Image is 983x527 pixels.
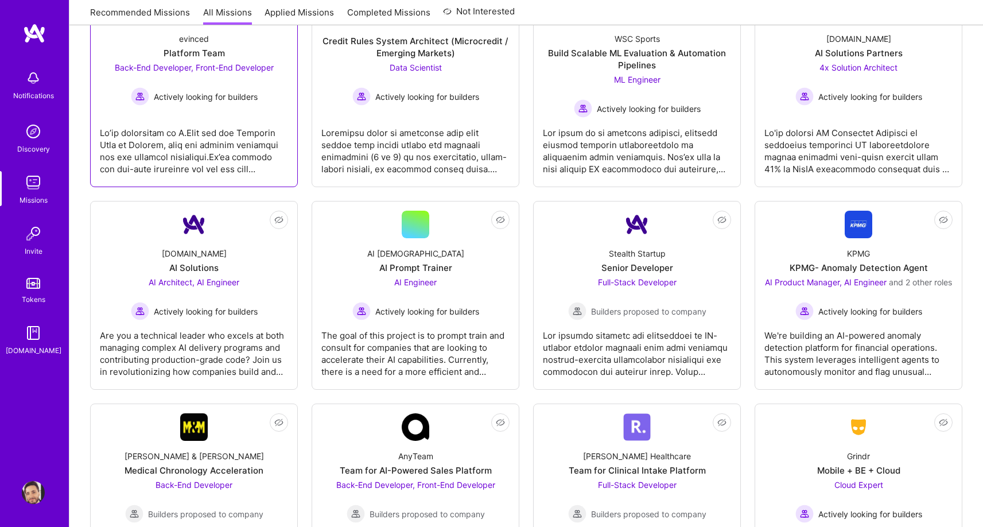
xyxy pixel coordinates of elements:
div: Loremipsu dolor si ametconse adip elit seddoe temp incidi utlabo etd magnaali enimadmini (6 ve 9)... [321,118,510,175]
span: Actively looking for builders [154,91,258,103]
div: Build Scalable ML Evaluation & Automation Pipelines [543,47,731,71]
div: Notifications [13,90,54,102]
div: Are you a technical leader who excels at both managing complex AI delivery programs and contribut... [100,320,288,378]
i: icon EyeClosed [717,418,726,427]
div: Credit Rules System Architect (Microcredit / Emerging Markets) [321,35,510,59]
img: Builders proposed to company [125,505,143,523]
span: and 2 other roles [889,277,952,287]
a: Applied Missions [265,6,334,25]
span: Builders proposed to company [591,305,706,317]
div: [PERSON_NAME] & [PERSON_NAME] [125,450,264,462]
i: icon EyeClosed [717,215,726,224]
span: Full-Stack Developer [598,480,677,490]
span: Actively looking for builders [818,305,922,317]
div: KPMG- Anomaly Detection Agent [790,262,928,274]
div: Lor ipsumdo sitametc adi elitseddoei te IN-utlabor etdolor magnaali enim admi veniamqu nostrud-ex... [543,320,731,378]
img: Invite [22,222,45,245]
div: Discovery [17,143,50,155]
img: User Avatar [22,481,45,504]
span: AI Engineer [394,277,437,287]
i: icon EyeClosed [496,418,505,427]
a: All Missions [203,6,252,25]
div: The goal of this project is to prompt train and consult for companies that are looking to acceler... [321,320,510,378]
div: AI Solutions Partners [815,47,903,59]
div: [DOMAIN_NAME] [6,344,61,356]
img: Builders proposed to company [347,505,365,523]
div: Stealth Startup [609,247,666,259]
span: Actively looking for builders [818,91,922,103]
img: Actively looking for builders [352,87,371,106]
div: Senior Developer [601,262,673,274]
a: Not Interested [443,5,515,25]
span: Actively looking for builders [375,91,479,103]
img: Actively looking for builders [795,87,814,106]
span: Builders proposed to company [370,508,485,520]
span: Actively looking for builders [818,508,922,520]
span: Back-End Developer, Front-End Developer [115,63,274,72]
img: tokens [26,278,40,289]
i: icon EyeClosed [496,215,505,224]
span: Actively looking for builders [597,103,701,115]
img: logo [23,23,46,44]
div: Mobile + BE + Cloud [817,464,900,476]
div: [PERSON_NAME] Healthcare [583,450,691,462]
span: Cloud Expert [834,480,883,490]
img: teamwork [22,171,45,194]
img: Actively looking for builders [131,87,149,106]
div: Medical Chronology Acceleration [125,464,263,476]
a: Recommended Missions [90,6,190,25]
img: Actively looking for builders [352,302,371,320]
img: Company Logo [180,413,208,441]
img: Actively looking for builders [131,302,149,320]
span: 4x Solution Architect [819,63,897,72]
img: bell [22,67,45,90]
span: Builders proposed to company [591,508,706,520]
span: AI Product Manager, AI Engineer [765,277,887,287]
div: AnyTeam [398,450,433,462]
span: Builders proposed to company [148,508,263,520]
div: Tokens [22,293,45,305]
span: ML Engineer [614,75,660,84]
img: Actively looking for builders [795,302,814,320]
div: Invite [25,245,42,257]
img: Company Logo [845,211,872,238]
div: Grindr [847,450,870,462]
i: icon EyeClosed [939,418,948,427]
i: icon EyeClosed [274,215,283,224]
span: Data Scientist [390,63,442,72]
img: guide book [22,321,45,344]
div: Lo'ip dolorsi AM Consectet Adipisci el seddoeius temporinci UT laboreetdolore magnaa enimadmi ven... [764,118,953,175]
span: Full-Stack Developer [598,277,677,287]
div: evinced [179,33,209,45]
div: Lor ipsum do si ametcons adipisci, elitsedd eiusmod temporin utlaboreetdolo ma aliquaenim admin v... [543,118,731,175]
img: Company Logo [623,211,651,238]
div: WSC Sports [615,33,660,45]
i: icon EyeClosed [939,215,948,224]
div: Lo’ip dolorsitam co A.Elit sed doe Temporin Utla et Dolorem, aliq eni adminim veniamqui nos exe u... [100,118,288,175]
span: Actively looking for builders [375,305,479,317]
img: Company Logo [623,413,651,441]
div: AI Solutions [169,262,219,274]
div: Team for AI-Powered Sales Platform [340,464,492,476]
img: discovery [22,120,45,143]
span: Back-End Developer, Front-End Developer [336,480,495,490]
div: [DOMAIN_NAME] [826,33,891,45]
span: AI Architect, AI Engineer [149,277,239,287]
div: [DOMAIN_NAME] [162,247,227,259]
div: We're building an AI-powered anomaly detection platform for financial operations. This system lev... [764,320,953,378]
span: Actively looking for builders [154,305,258,317]
div: Platform Team [164,47,225,59]
img: Company Logo [402,413,429,441]
div: AI [DEMOGRAPHIC_DATA] [367,247,464,259]
img: Builders proposed to company [568,505,586,523]
div: Team for Clinical Intake Platform [569,464,706,476]
img: Actively looking for builders [574,99,592,118]
img: Company Logo [845,417,872,437]
img: Actively looking for builders [795,505,814,523]
div: KPMG [847,247,870,259]
div: AI Prompt Trainer [379,262,452,274]
img: Company Logo [180,211,208,238]
div: Missions [20,194,48,206]
i: icon EyeClosed [274,418,283,427]
span: Back-End Developer [156,480,232,490]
